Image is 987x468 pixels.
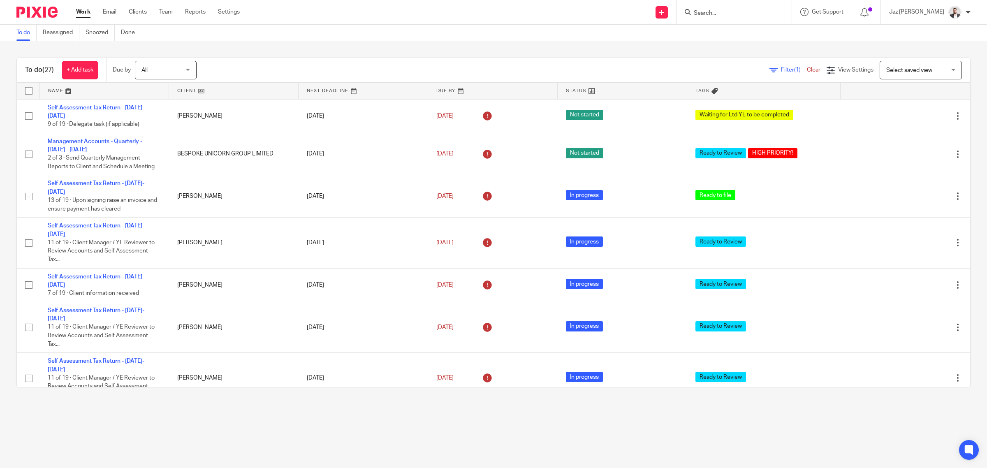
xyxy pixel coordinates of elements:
[121,25,141,41] a: Done
[16,7,58,18] img: Pixie
[436,324,454,330] span: [DATE]
[566,321,603,331] span: In progress
[218,8,240,16] a: Settings
[781,67,807,73] span: Filter
[159,8,173,16] a: Team
[299,268,428,302] td: [DATE]
[169,353,299,403] td: [PERSON_NAME]
[76,8,90,16] a: Work
[48,358,144,372] a: Self Assessment Tax Return - [DATE]-[DATE]
[838,67,873,73] span: View Settings
[48,274,144,288] a: Self Assessment Tax Return - [DATE]-[DATE]
[436,151,454,157] span: [DATE]
[48,240,155,262] span: 11 of 19 · Client Manager / YE Reviewer to Review Accounts and Self Assessment Tax...
[169,302,299,352] td: [PERSON_NAME]
[695,148,746,158] span: Ready to Review
[812,9,843,15] span: Get Support
[169,218,299,268] td: [PERSON_NAME]
[48,223,144,237] a: Self Assessment Tax Return - [DATE]-[DATE]
[566,110,603,120] span: Not started
[48,308,144,322] a: Self Assessment Tax Return - [DATE]-[DATE]
[695,236,746,247] span: Ready to Review
[695,190,735,200] span: Ready to file
[141,67,148,73] span: All
[86,25,115,41] a: Snoozed
[566,190,603,200] span: In progress
[16,25,37,41] a: To do
[693,10,767,17] input: Search
[695,372,746,382] span: Ready to Review
[794,67,801,73] span: (1)
[299,133,428,175] td: [DATE]
[436,240,454,246] span: [DATE]
[299,302,428,352] td: [DATE]
[48,139,142,153] a: Management Accounts - Quarterly - [DATE] - [DATE]
[42,67,54,73] span: (27)
[695,321,746,331] span: Ready to Review
[48,105,144,119] a: Self Assessment Tax Return - [DATE]-[DATE]
[299,218,428,268] td: [DATE]
[299,353,428,403] td: [DATE]
[25,66,54,74] h1: To do
[48,181,144,195] a: Self Assessment Tax Return - [DATE]-[DATE]
[48,155,155,170] span: 2 of 3 · Send Quarterly Management Reports to Client and Schedule a Meeting
[436,113,454,119] span: [DATE]
[62,61,98,79] a: + Add task
[43,25,79,41] a: Reassigned
[889,8,944,16] p: Jaz [PERSON_NAME]
[169,133,299,175] td: BESPOKE UNICORN GROUP LIMITED
[566,372,603,382] span: In progress
[436,282,454,288] span: [DATE]
[185,8,206,16] a: Reports
[436,375,454,381] span: [DATE]
[299,175,428,218] td: [DATE]
[807,67,820,73] a: Clear
[566,279,603,289] span: In progress
[695,279,746,289] span: Ready to Review
[748,148,797,158] span: HIGH PRIORITY!
[695,88,709,93] span: Tags
[695,110,793,120] span: Waiting for Ltd YE to be completed
[299,99,428,133] td: [DATE]
[948,6,962,19] img: 48292-0008-compressed%20square.jpg
[103,8,116,16] a: Email
[436,193,454,199] span: [DATE]
[169,268,299,302] td: [PERSON_NAME]
[48,291,139,297] span: 7 of 19 · Client information received
[48,197,157,212] span: 13 of 19 · Upon signing raise an invoice and ensure payment has cleared
[169,99,299,133] td: [PERSON_NAME]
[48,375,155,398] span: 11 of 19 · Client Manager / YE Reviewer to Review Accounts and Self Assessment Tax...
[886,67,932,73] span: Select saved view
[566,148,603,158] span: Not started
[48,121,139,127] span: 9 of 19 · Delegate task (if applicable)
[113,66,131,74] p: Due by
[169,175,299,218] td: [PERSON_NAME]
[566,236,603,247] span: In progress
[48,324,155,347] span: 11 of 19 · Client Manager / YE Reviewer to Review Accounts and Self Assessment Tax...
[129,8,147,16] a: Clients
